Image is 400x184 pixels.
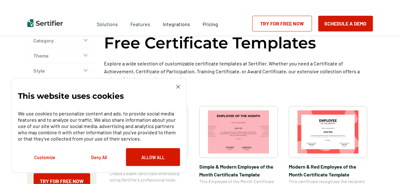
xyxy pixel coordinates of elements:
[18,93,124,99] p: This website uses cookies
[176,85,180,89] img: Cookie Popup Close
[18,148,72,166] button: Customize
[318,16,373,31] button: Schedule a Demo
[27,19,63,27] img: Sertifier | Digital Credentialing Platform
[203,20,218,27] a: Pricing
[203,21,218,27] span: Pricing
[289,163,367,178] span: Modern & Red Employee of the Month Certificate Template
[163,20,190,27] a: Integrations
[104,59,373,83] p: Explore a wide selection of customizable certificate templates at Sertifier. Whether you need a C...
[97,20,118,27] span: Solutions
[208,110,269,153] img: Simple & Modern Employee of the Month Certificate Template
[104,33,316,53] h1: Free Certificate Templates
[126,148,180,166] button: Allow All
[163,21,190,27] span: Integrations
[298,110,359,153] img: Modern & Red Employee of the Month Certificate Template
[27,48,96,63] button: Theme
[27,33,96,48] button: Category
[130,20,150,27] span: Features
[18,110,180,142] p: We use cookies to personalize content and ads, to provide social media features and to analyze ou...
[72,148,126,166] button: Deny All
[110,170,188,183] span: Create a blank certificate effortlessly using Sertifier’s professional tools.
[199,163,278,178] span: Simple & Modern Employee of the Month Certificate Template
[27,63,96,78] button: Style
[252,16,312,31] a: Try for Free Now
